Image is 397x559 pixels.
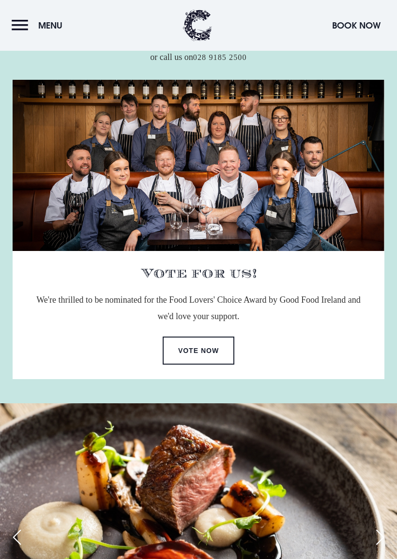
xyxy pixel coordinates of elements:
button: Menu [12,15,67,36]
button: Book Now [327,15,385,36]
span: Menu [38,20,62,31]
h2: Vote for us! [30,265,367,282]
div: Next slide [368,527,392,548]
div: Previous slide [5,527,29,548]
a: Food Lovers Choice Awards [163,337,234,365]
a: 028 9185 2500 [193,53,247,62]
p: We're thrilled to be nominated for the Food Lovers' Choice Award by Good Food Ireland and we'd lo... [30,292,367,324]
img: Clandeboye Lodge [183,10,212,41]
p: or call us on [12,49,385,65]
